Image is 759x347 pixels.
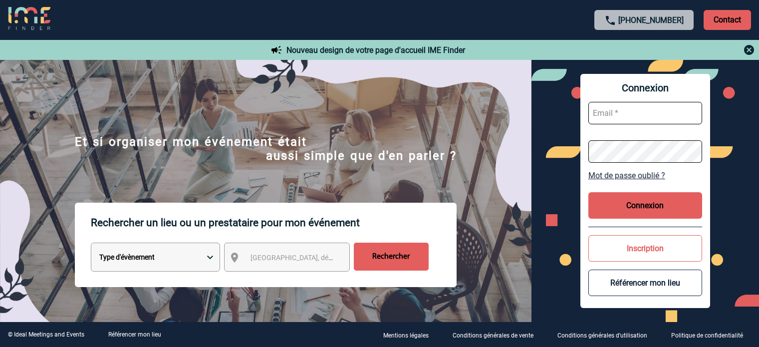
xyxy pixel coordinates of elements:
[704,10,751,30] p: Contact
[375,330,445,340] a: Mentions légales
[588,102,702,124] input: Email *
[108,331,161,338] a: Référencer mon lieu
[354,243,429,271] input: Rechercher
[549,330,663,340] a: Conditions générales d'utilisation
[445,330,549,340] a: Conditions générales de vente
[251,254,389,262] span: [GEOGRAPHIC_DATA], département, région...
[453,332,533,339] p: Conditions générales de vente
[557,332,647,339] p: Conditions générales d'utilisation
[383,332,429,339] p: Mentions légales
[663,330,759,340] a: Politique de confidentialité
[588,235,702,262] button: Inscription
[604,14,616,26] img: call-24-px.png
[91,203,457,243] p: Rechercher un lieu ou un prestataire pour mon événement
[8,331,84,338] div: © Ideal Meetings and Events
[588,171,702,180] a: Mot de passe oublié ?
[618,15,684,25] a: [PHONE_NUMBER]
[588,192,702,219] button: Connexion
[588,82,702,94] span: Connexion
[588,270,702,296] button: Référencer mon lieu
[671,332,743,339] p: Politique de confidentialité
